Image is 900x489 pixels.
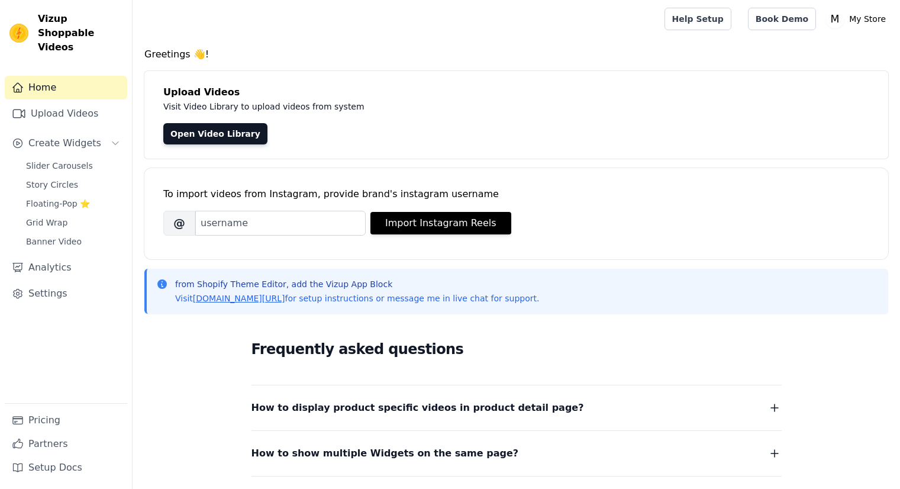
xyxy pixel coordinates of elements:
a: [DOMAIN_NAME][URL] [193,294,285,303]
p: Visit for setup instructions or message me in live chat for support. [175,292,539,304]
img: Vizup [9,24,28,43]
p: My Store [844,8,891,30]
button: Import Instagram Reels [370,212,511,234]
h4: Upload Videos [163,85,869,99]
span: Create Widgets [28,136,101,150]
a: Help Setup [664,8,731,30]
a: Book Demo [748,8,816,30]
a: Pricing [5,408,127,432]
span: Banner Video [26,236,82,247]
p: Visit Video Library to upload videos from system [163,99,693,114]
div: To import videos from Instagram, provide brand's instagram username [163,187,869,201]
button: How to show multiple Widgets on the same page? [251,445,782,462]
a: Upload Videos [5,102,127,126]
span: Story Circles [26,179,78,191]
a: Grid Wrap [19,214,127,231]
span: Vizup Shoppable Videos [38,12,122,54]
button: Create Widgets [5,131,127,155]
text: M [831,13,840,25]
h4: Greetings 👋! [144,47,888,62]
a: Setup Docs [5,456,127,480]
a: Home [5,76,127,99]
h2: Frequently asked questions [251,337,782,361]
span: Grid Wrap [26,217,67,229]
span: How to display product specific videos in product detail page? [251,400,584,416]
span: @ [163,211,195,236]
button: M My Store [825,8,891,30]
a: Settings [5,282,127,305]
a: Story Circles [19,176,127,193]
span: Slider Carousels [26,160,93,172]
a: Open Video Library [163,123,267,144]
p: from Shopify Theme Editor, add the Vizup App Block [175,278,539,290]
a: Banner Video [19,233,127,250]
a: Floating-Pop ⭐ [19,195,127,212]
button: How to display product specific videos in product detail page? [251,400,782,416]
a: Slider Carousels [19,157,127,174]
span: How to show multiple Widgets on the same page? [251,445,519,462]
a: Analytics [5,256,127,279]
a: Partners [5,432,127,456]
input: username [195,211,366,236]
span: Floating-Pop ⭐ [26,198,90,210]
